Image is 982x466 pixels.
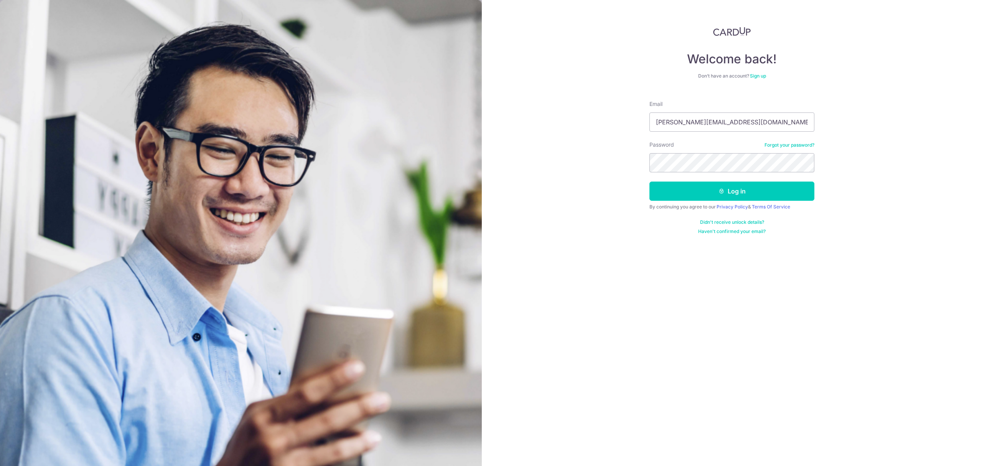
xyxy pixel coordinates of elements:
button: Log in [649,182,814,201]
img: CardUp Logo [713,27,751,36]
a: Terms Of Service [752,204,790,210]
div: By continuing you agree to our & [649,204,814,210]
a: Sign up [750,73,766,79]
a: Forgot your password? [765,142,814,148]
h4: Welcome back! [649,51,814,67]
label: Password [649,141,674,149]
a: Privacy Policy [717,204,748,210]
div: Don’t have an account? [649,73,814,79]
a: Haven't confirmed your email? [698,228,766,235]
label: Email [649,100,662,108]
input: Enter your Email [649,112,814,132]
a: Didn't receive unlock details? [700,219,764,225]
